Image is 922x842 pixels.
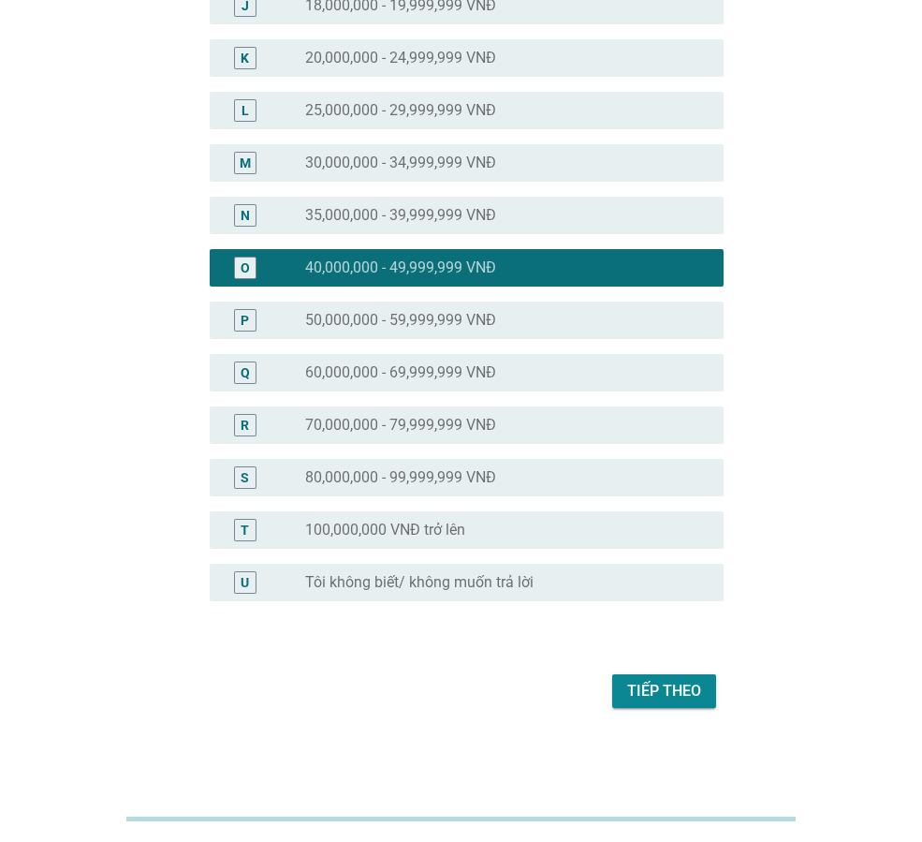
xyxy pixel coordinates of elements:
div: P [241,310,249,330]
label: Tôi không biết/ không muốn trả lời [305,573,534,592]
div: N [241,205,250,225]
div: L [241,100,249,120]
button: Tiếp theo [612,674,716,708]
div: T [241,520,249,539]
div: M [240,153,251,172]
div: Tiếp theo [627,680,701,702]
label: 80,000,000 - 99,999,999 VNĐ [305,468,496,487]
label: 100,000,000 VNĐ trở lên [305,521,465,539]
div: R [241,415,249,435]
label: 25,000,000 - 29,999,999 VNĐ [305,101,496,120]
label: 70,000,000 - 79,999,999 VNĐ [305,416,496,435]
div: Q [241,362,250,382]
div: U [241,572,249,592]
label: 50,000,000 - 59,999,999 VNĐ [305,311,496,330]
label: 60,000,000 - 69,999,999 VNĐ [305,363,496,382]
div: K [241,48,249,67]
label: 35,000,000 - 39,999,999 VNĐ [305,206,496,225]
label: 30,000,000 - 34,999,999 VNĐ [305,154,496,172]
label: 20,000,000 - 24,999,999 VNĐ [305,49,496,67]
div: O [241,258,250,277]
label: 40,000,000 - 49,999,999 VNĐ [305,259,496,277]
div: S [241,467,249,487]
